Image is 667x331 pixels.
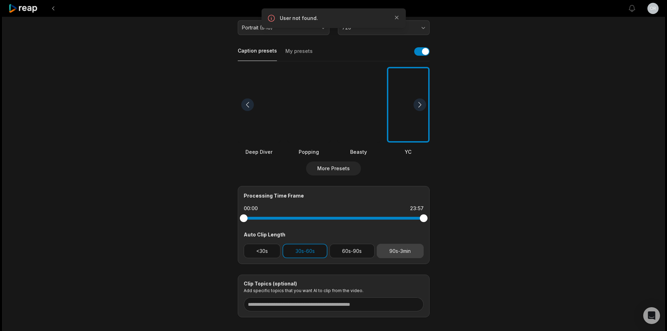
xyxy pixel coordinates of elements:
div: Auto Clip Length [244,231,424,238]
span: Portrait (9:16) [242,25,315,31]
button: My presets [285,48,313,61]
div: Open Intercom Messenger [643,307,660,324]
button: 90s-3min [377,244,424,258]
button: 30s-60s [283,244,327,258]
div: 00:00 [244,205,258,212]
p: User not found. [280,15,388,22]
button: Portrait (9:16) [238,20,329,35]
div: Clip Topics (optional) [244,281,424,287]
button: <30s [244,244,281,258]
div: 23:57 [410,205,424,212]
p: Add specific topics that you want AI to clip from the video. [244,288,424,293]
button: Caption presets [238,47,277,61]
button: More Presets [306,161,361,175]
button: 60s-90s [329,244,375,258]
div: Processing Time Frame [244,192,424,199]
div: YC [387,148,430,156]
div: Beasty [337,148,380,156]
div: Deep Diver [238,148,280,156]
div: Popping [287,148,330,156]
